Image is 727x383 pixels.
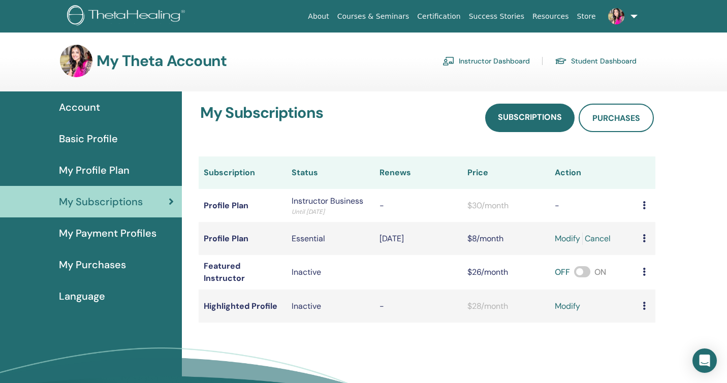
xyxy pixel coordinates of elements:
a: About [304,7,333,26]
span: [DATE] [380,233,404,244]
a: Courses & Seminars [333,7,414,26]
th: Status [287,156,374,189]
a: Cancel [585,233,611,245]
div: Inactive [292,266,369,278]
p: Inactive [292,300,369,312]
a: Instructor Dashboard [442,53,530,69]
a: Purchases [579,104,654,132]
a: modify [555,233,580,245]
img: logo.png [67,5,188,28]
a: Store [573,7,600,26]
img: chalkboard-teacher.svg [442,56,455,66]
td: Featured Instructor [199,255,287,290]
span: - [380,200,384,211]
span: $8/month [467,233,503,244]
span: Basic Profile [59,131,118,146]
span: $26/month [467,267,508,277]
td: Profile Plan [199,222,287,255]
div: Essential [292,233,369,245]
a: Certification [413,7,464,26]
span: OFF [555,267,570,277]
span: - [555,200,559,211]
span: Account [59,100,100,115]
th: Subscription [199,156,287,189]
span: Purchases [592,113,640,123]
span: $30/month [467,200,509,211]
th: Renews [374,156,462,189]
th: Price [462,156,550,189]
span: My Purchases [59,257,126,272]
td: Profile Plan [199,189,287,222]
span: ON [594,267,606,277]
td: Highlighted Profile [199,290,287,323]
p: Until [DATE] [292,207,369,216]
span: Language [59,289,105,304]
h3: My Theta Account [97,52,227,70]
span: My Profile Plan [59,163,130,178]
img: default.jpg [608,8,624,24]
a: Subscriptions [485,104,575,132]
a: modify [555,300,580,312]
span: Subscriptions [498,112,562,122]
span: $28/month [467,301,508,311]
span: - [380,301,384,311]
img: graduation-cap.svg [555,57,567,66]
h3: My Subscriptions [200,104,323,128]
img: default.jpg [60,45,92,77]
div: Open Intercom Messenger [692,348,717,373]
a: Resources [528,7,573,26]
p: Instructor Business [292,195,369,207]
a: Success Stories [465,7,528,26]
th: Action [550,156,638,189]
span: My Payment Profiles [59,226,156,241]
a: Student Dashboard [555,53,637,69]
span: My Subscriptions [59,194,143,209]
